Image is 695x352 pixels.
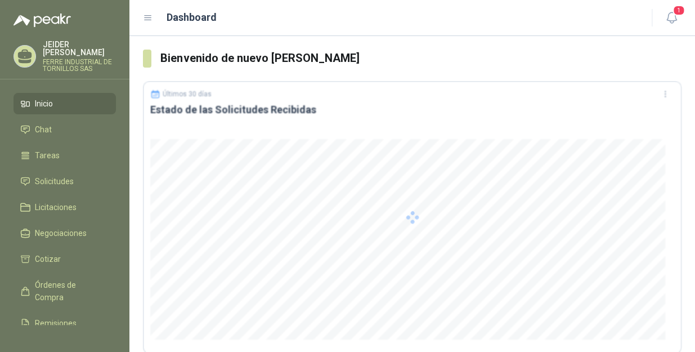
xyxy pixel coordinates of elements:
[661,8,681,28] button: 1
[35,253,61,265] span: Cotizar
[35,279,105,304] span: Órdenes de Compra
[14,248,116,270] a: Cotizar
[14,119,116,140] a: Chat
[14,274,116,308] a: Órdenes de Compra
[14,313,116,334] a: Remisiones
[14,145,116,166] a: Tareas
[35,317,77,329] span: Remisiones
[14,93,116,114] a: Inicio
[672,5,685,16] span: 1
[160,50,681,67] h3: Bienvenido de nuevo [PERSON_NAME]
[35,149,60,162] span: Tareas
[35,227,87,239] span: Negociaciones
[35,123,52,136] span: Chat
[14,197,116,218] a: Licitaciones
[43,41,116,56] p: JEIDER [PERSON_NAME]
[43,59,116,72] p: FERRE INDUSTRIAL DE TORNILLOS SAS
[14,222,116,244] a: Negociaciones
[14,171,116,192] a: Solicitudes
[14,14,71,27] img: Logo peakr
[35,97,53,110] span: Inicio
[35,201,77,213] span: Licitaciones
[167,10,217,25] h1: Dashboard
[35,175,74,188] span: Solicitudes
